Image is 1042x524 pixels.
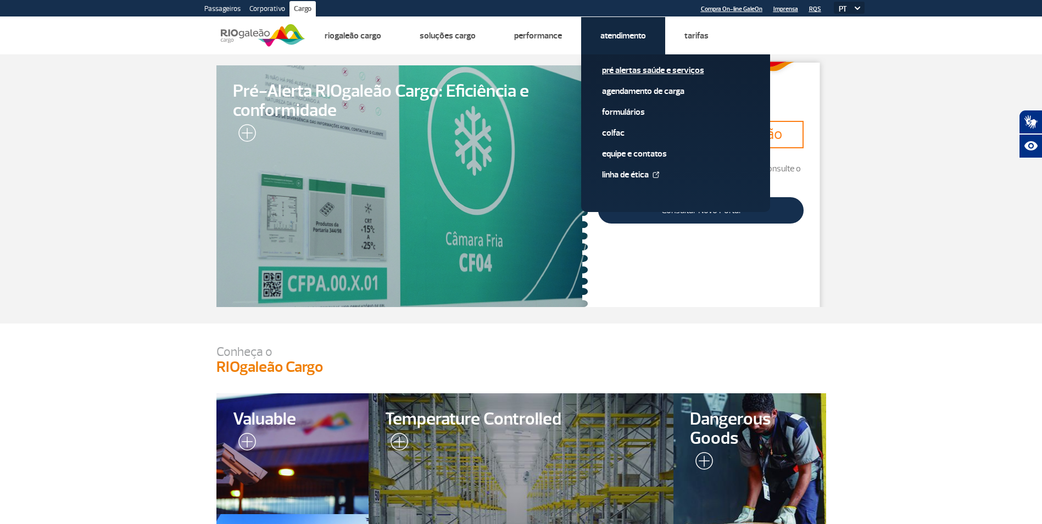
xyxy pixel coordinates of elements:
a: Valuable [216,393,369,514]
a: Performance [514,30,562,41]
a: Corporativo [245,1,289,19]
a: Linha de Ética [602,169,749,181]
img: leia-mais [233,433,256,455]
button: Abrir tradutor de língua de sinais. [1019,110,1042,134]
a: Pré alertas Saúde e Serviços [602,64,749,76]
h3: RIOgaleão Cargo [216,358,826,377]
a: Soluções Cargo [420,30,476,41]
button: Abrir recursos assistivos. [1019,134,1042,158]
img: leia-mais [385,433,408,455]
div: Plugin de acessibilidade da Hand Talk. [1019,110,1042,158]
span: Temperature Controlled [385,410,657,429]
a: Compra On-line GaleOn [701,5,762,13]
a: Formulários [602,106,749,118]
a: Pré-Alerta RIOgaleão Cargo: Eficiência e conformidade [216,65,588,307]
a: Tarifas [684,30,709,41]
a: Imprensa [773,5,798,13]
a: Riogaleão Cargo [325,30,381,41]
a: RQS [809,5,821,13]
a: Atendimento [600,30,646,41]
img: External Link Icon [653,171,659,178]
a: Cargo [289,1,316,19]
a: Colfac [602,127,749,139]
a: Agendamento de Carga [602,85,749,97]
span: Dangerous Goods [690,410,810,448]
a: Equipe e Contatos [602,148,749,160]
a: Passageiros [200,1,245,19]
img: leia-mais [690,452,713,474]
span: Pré-Alerta RIOgaleão Cargo: Eficiência e conformidade [233,82,572,120]
img: leia-mais [233,124,256,146]
span: Valuable [233,410,353,429]
p: Conheça o [216,345,826,358]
